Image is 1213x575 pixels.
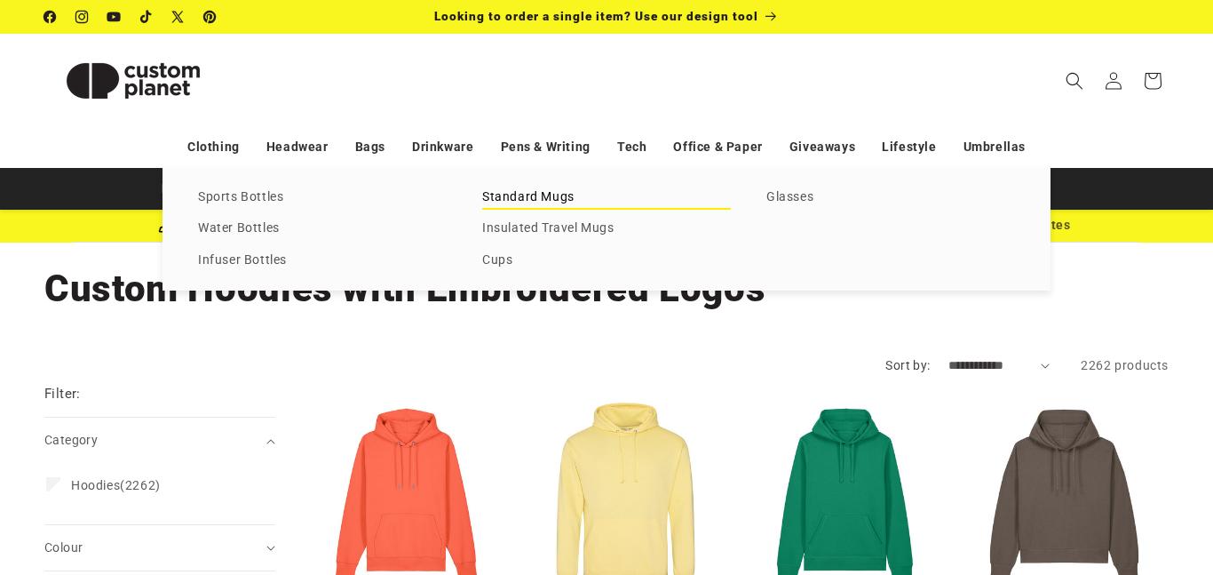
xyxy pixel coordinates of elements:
span: Category [44,433,98,447]
a: Cups [482,249,731,273]
summary: Search [1055,61,1094,100]
a: Umbrellas [963,132,1026,163]
a: Sports Bottles [198,186,447,210]
a: Lifestyle [882,132,936,163]
a: Infuser Bottles [198,249,447,273]
a: Standard Mugs [482,186,731,210]
a: Insulated Travel Mugs [482,217,731,241]
a: Drinkware [412,132,473,163]
a: Headwear [266,132,329,163]
a: Glasses [766,186,1015,210]
img: Custom Planet [44,41,222,121]
span: Hoodies [71,478,120,492]
span: Colour [44,540,83,555]
span: Looking to order a single item? Use our design tool [434,9,758,23]
summary: Category (0 selected) [44,418,275,463]
a: Pens & Writing [501,132,591,163]
span: 2262 products [1081,358,1169,372]
a: Tech [617,132,646,163]
a: Office & Paper [673,132,762,163]
a: Giveaways [789,132,855,163]
span: (2262) [71,477,161,493]
a: Clothing [187,132,240,163]
label: Sort by: [885,358,930,372]
a: Bags [355,132,385,163]
a: Custom Planet [38,34,229,127]
h2: Filter: [44,384,81,404]
iframe: Chat Widget [918,383,1213,575]
a: Water Bottles [198,217,447,241]
summary: Colour (0 selected) [44,525,275,571]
